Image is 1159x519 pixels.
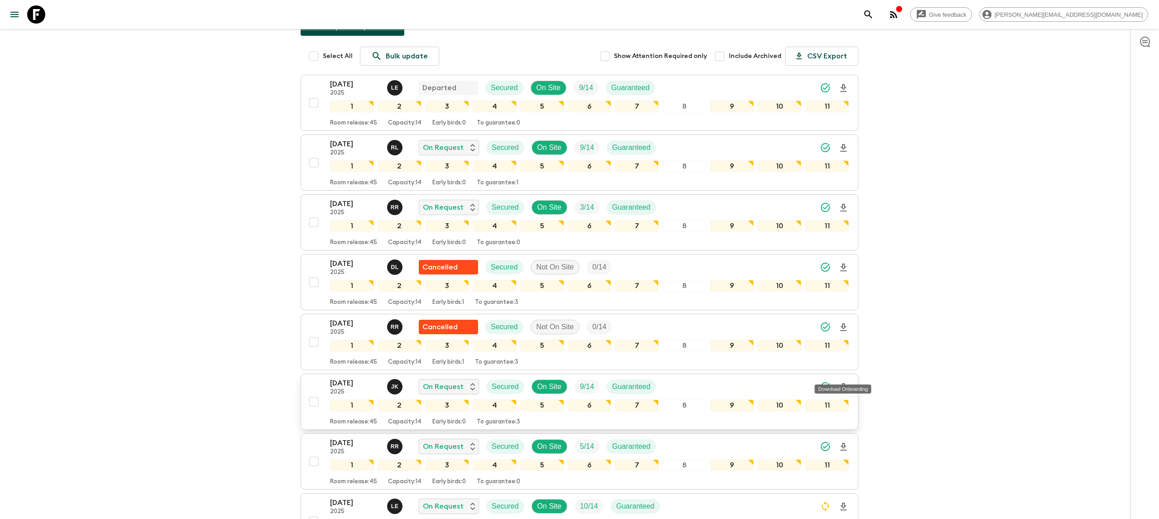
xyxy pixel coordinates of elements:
div: 1 [330,160,374,172]
svg: Download Onboarding [838,143,849,154]
div: 10 [757,280,801,292]
svg: Download Onboarding [838,322,849,333]
div: On Site [532,140,567,155]
div: On Site [532,380,567,394]
div: 10 [757,399,801,411]
div: 3 [425,340,469,351]
p: 2025 [330,90,380,97]
div: 11 [805,160,849,172]
div: 11 [805,220,849,232]
div: 10 [757,101,801,112]
span: Show Attention Required only [614,52,707,61]
div: 8 [662,101,706,112]
div: 9 [710,399,754,411]
div: 5 [520,220,564,232]
p: On Site [537,202,561,213]
span: Leslie Edgar [387,501,404,509]
div: 2 [378,280,421,292]
div: 4 [473,160,517,172]
p: 2025 [330,448,380,456]
div: Secured [485,260,523,274]
div: Not On Site [531,260,580,274]
p: Early birds: 0 [432,478,466,485]
span: Roland Rau [387,202,404,210]
button: LE [387,499,404,514]
div: 5 [520,280,564,292]
p: 9 / 14 [580,142,594,153]
button: RL [387,140,404,155]
p: R R [391,443,399,450]
p: R L [391,144,398,151]
p: R R [391,323,399,331]
div: 6 [568,459,612,471]
p: Guaranteed [612,441,651,452]
p: Early birds: 0 [432,120,466,127]
span: Dylan Lees [387,262,404,269]
div: 6 [568,220,612,232]
p: [DATE] [330,139,380,149]
p: On Site [537,441,561,452]
div: 1 [330,340,374,351]
div: On Site [532,439,567,454]
div: 11 [805,280,849,292]
p: Departed [422,82,456,93]
p: 2025 [330,329,380,336]
p: On Request [423,441,464,452]
p: To guarantee: 3 [475,299,518,306]
p: [DATE] [330,258,380,269]
p: [DATE] [330,318,380,329]
div: 9 [710,280,754,292]
svg: Download Onboarding [838,442,849,452]
p: [DATE] [330,198,380,209]
div: 11 [805,101,849,112]
div: 8 [662,160,706,172]
div: 5 [520,101,564,112]
p: Room release: 45 [330,359,377,366]
div: 2 [378,399,421,411]
p: To guarantee: 0 [477,239,520,246]
div: 1 [330,220,374,232]
div: Trip Fill [575,499,603,514]
a: Bulk update [360,47,439,66]
div: 10 [757,220,801,232]
div: 2 [378,340,421,351]
svg: Synced Successfully [820,82,831,93]
div: 11 [805,459,849,471]
div: 7 [615,399,659,411]
button: [DATE]2025Jamie KeenanOn RequestSecuredOn SiteTrip FillGuaranteed1234567891011Room release:45Capa... [301,374,858,430]
button: [DATE]2025Rabata Legend MpatamaliOn RequestSecuredOn SiteTrip FillGuaranteed1234567891011Room rel... [301,135,858,191]
p: On Request [423,142,464,153]
div: 6 [568,160,612,172]
p: R R [391,204,399,211]
svg: Download Onboarding [838,83,849,94]
p: Capacity: 14 [388,299,421,306]
div: 4 [473,101,517,112]
div: 7 [615,160,659,172]
div: 1 [330,459,374,471]
div: 3 [425,459,469,471]
div: 4 [473,340,517,351]
p: Early birds: 1 [432,299,464,306]
svg: Download Onboarding [838,202,849,213]
p: Secured [492,202,519,213]
div: 8 [662,459,706,471]
div: Flash Pack cancellation [419,260,478,274]
p: 2025 [330,389,380,396]
span: Jamie Keenan [387,382,404,389]
p: Guaranteed [612,381,651,392]
div: 9 [710,160,754,172]
p: Capacity: 14 [388,179,421,187]
div: 3 [425,220,469,232]
p: Cancelled [422,262,458,273]
p: 2025 [330,269,380,276]
p: [DATE] [330,437,380,448]
div: Secured [486,380,524,394]
span: Leslie Edgar [387,83,404,90]
p: 9 / 14 [579,82,593,93]
div: 3 [425,280,469,292]
div: 2 [378,160,421,172]
button: JK [387,379,404,394]
div: 4 [473,220,517,232]
p: [DATE] [330,378,380,389]
p: [DATE] [330,497,380,508]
